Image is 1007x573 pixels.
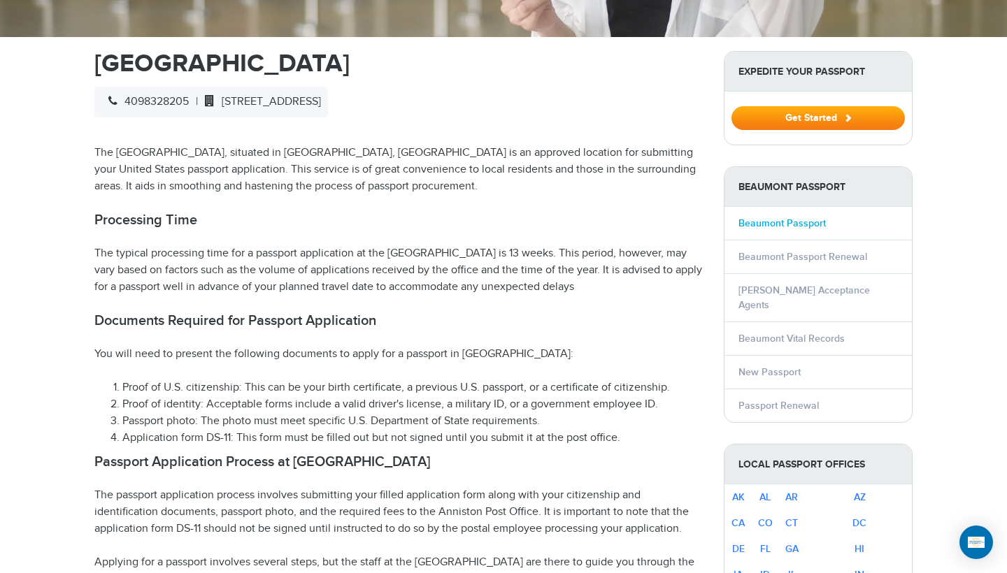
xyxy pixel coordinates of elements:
a: AZ [854,491,866,503]
p: You will need to present the following documents to apply for a passport in [GEOGRAPHIC_DATA]: [94,346,703,363]
button: Get Started [731,106,905,130]
a: CT [785,517,798,529]
p: The typical processing time for a passport application at the [GEOGRAPHIC_DATA] is 13 weeks. This... [94,245,703,296]
a: DE [732,543,745,555]
a: [PERSON_NAME] Acceptance Agents [738,284,870,311]
a: Beaumont Passport [738,217,826,229]
h2: Passport Application Process at [GEOGRAPHIC_DATA] [94,454,703,470]
span: [STREET_ADDRESS] [198,95,321,108]
strong: Local Passport Offices [724,444,912,484]
strong: Expedite Your Passport [724,52,912,92]
a: FL [760,543,771,555]
div: Open Intercom Messenger [959,525,993,559]
span: 4098328205 [101,95,189,108]
a: Passport Renewal [738,400,819,412]
strong: Beaumont Passport [724,167,912,207]
a: Get Started [731,112,905,123]
a: AK [732,491,745,503]
h2: Processing Time [94,212,703,229]
div: | [94,87,328,117]
a: GA [785,543,799,555]
li: Proof of identity: Acceptable forms include a valid driver's license, a military ID, or a governm... [122,396,703,413]
li: Passport photo: The photo must meet specific U.S. Department of State requirements. [122,413,703,430]
a: DC [852,517,866,529]
a: Beaumont Vital Records [738,333,845,344]
a: Beaumont Passport Renewal [738,251,867,263]
li: Proof of U.S. citizenship: This can be your birth certificate, a previous U.S. passport, or a cer... [122,379,703,396]
h1: [GEOGRAPHIC_DATA] [94,51,703,76]
p: The [GEOGRAPHIC_DATA], situated in [GEOGRAPHIC_DATA], [GEOGRAPHIC_DATA] is an approved location f... [94,145,703,195]
a: AL [759,491,771,503]
h2: Documents Required for Passport Application [94,312,703,329]
a: New Passport [738,366,801,378]
li: Application form DS-11: This form must be filled out but not signed until you submit it at the po... [122,430,703,447]
a: HI [855,543,864,555]
a: CA [731,517,745,529]
a: AR [785,491,798,503]
p: The passport application process involves submitting your filled application form along with your... [94,487,703,537]
a: CO [758,517,773,529]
